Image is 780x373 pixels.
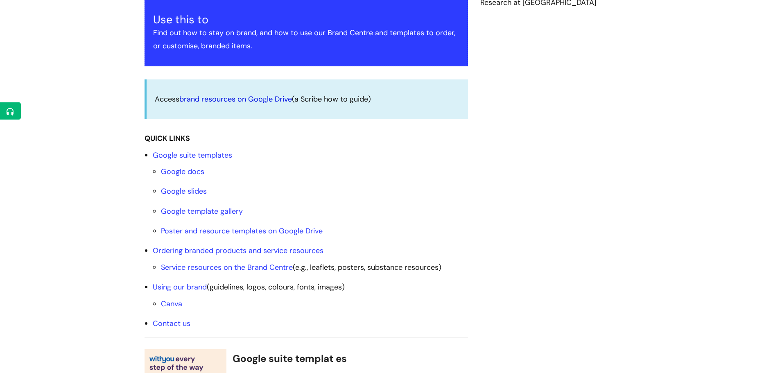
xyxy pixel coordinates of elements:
[161,261,468,274] li: (e.g., leaflets, posters, substance resources)
[161,206,243,216] a: Google template gallery
[153,319,190,328] a: Contact us
[233,352,347,365] span: Google suite templat es
[145,133,190,143] strong: QUICK LINKS
[153,26,459,53] p: Find out how to stay on brand, and how to use our Brand Centre and templates to order, or customi...
[153,280,468,310] li: (guidelines, logos, colours, fonts, images)
[153,282,207,292] a: Using our brand
[153,246,323,255] a: Ordering branded products and service resources
[155,93,460,106] p: Access (a Scribe how to guide)
[161,167,204,176] a: Google docs
[153,150,232,160] a: Google suite templates
[161,262,293,272] a: Service resources on the Brand Centre
[153,13,459,26] h3: Use this to
[161,226,323,236] a: Poster and resource templates on Google Drive
[179,94,292,104] a: brand resources on Google Drive
[161,299,182,309] a: Canva
[161,186,207,196] a: Google slides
